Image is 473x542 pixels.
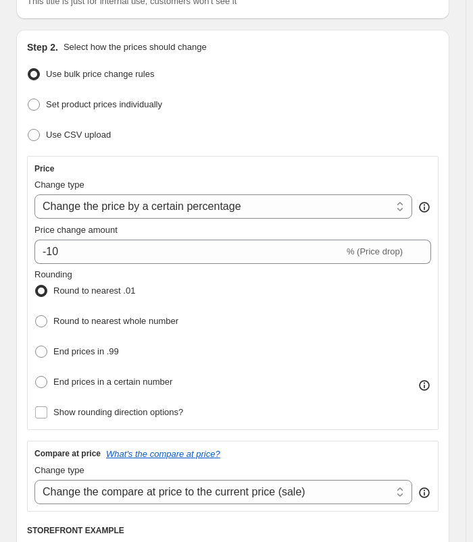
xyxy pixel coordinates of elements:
h3: Price [34,163,54,174]
h2: Step 2. [27,40,58,54]
span: Price change amount [34,225,118,235]
span: Rounding [34,269,72,279]
span: Change type [34,465,84,475]
span: Use bulk price change rules [46,69,154,79]
input: -15 [34,240,344,264]
span: % (Price drop) [347,246,403,256]
span: Round to nearest .01 [53,286,135,296]
p: Select how the prices should change [64,40,207,54]
button: What's the compare at price? [106,449,220,459]
span: Show rounding direction options? [53,407,183,417]
div: help [418,486,431,499]
span: End prices in a certain number [53,377,172,387]
h3: Compare at price [34,448,101,459]
span: Use CSV upload [46,130,111,140]
span: Round to nearest whole number [53,316,178,326]
span: End prices in .99 [53,346,119,356]
span: Set product prices individually [46,99,162,109]
span: Change type [34,180,84,190]
div: help [418,200,431,214]
h6: STOREFRONT EXAMPLE [27,525,439,536]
